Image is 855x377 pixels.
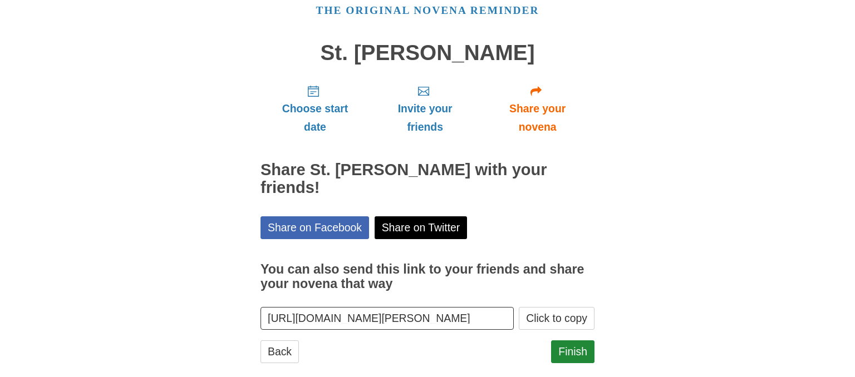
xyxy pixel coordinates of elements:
[370,76,480,142] a: Invite your friends
[316,4,539,16] a: The original novena reminder
[272,100,358,136] span: Choose start date
[551,340,594,363] a: Finish
[261,340,299,363] a: Back
[261,216,369,239] a: Share on Facebook
[261,262,594,291] h3: You can also send this link to your friends and share your novena that way
[492,100,583,136] span: Share your novena
[480,76,594,142] a: Share your novena
[381,100,469,136] span: Invite your friends
[375,216,468,239] a: Share on Twitter
[261,161,594,197] h2: Share St. [PERSON_NAME] with your friends!
[261,76,370,142] a: Choose start date
[261,41,594,65] h1: St. [PERSON_NAME]
[519,307,594,330] button: Click to copy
